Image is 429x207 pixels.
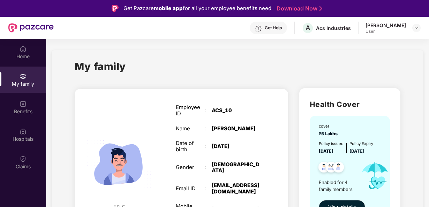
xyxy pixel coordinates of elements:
[319,123,340,130] div: cover
[176,186,204,192] div: Email ID
[212,126,262,132] div: [PERSON_NAME]
[204,164,211,171] div: :
[255,25,262,32] img: svg+xml;base64,PHN2ZyBpZD0iSGVscC0zMngzMiIgeG1sbnM9Imh0dHA6Ly93d3cudzMub3JnLzIwMDAvc3ZnIiB3aWR0aD...
[20,100,27,107] img: svg+xml;base64,PHN2ZyBpZD0iQmVuZWZpdHMiIHhtbG5zPSJodHRwOi8vd3d3LnczLm9yZy8yMDAwL3N2ZyIgd2lkdGg9Ij...
[349,141,373,147] div: Policy Expiry
[330,160,347,177] img: svg+xml;base64,PHN2ZyB4bWxucz0iaHR0cDovL3d3dy53My5vcmcvMjAwMC9zdmciIHdpZHRoPSI0OC45NDMiIGhlaWdodD...
[8,23,54,32] img: New Pazcare Logo
[310,99,390,110] h2: Health Cover
[319,148,333,154] span: [DATE]
[212,144,262,150] div: [DATE]
[20,155,27,162] img: svg+xml;base64,PHN2ZyBpZD0iQ2xhaW0iIHhtbG5zPSJodHRwOi8vd3d3LnczLm9yZy8yMDAwL3N2ZyIgd2lkdGg9IjIwIi...
[366,22,406,29] div: [PERSON_NAME]
[349,148,364,154] span: [DATE]
[112,5,119,12] img: Logo
[176,164,204,171] div: Gender
[265,25,282,31] div: Get Help
[204,126,211,132] div: :
[80,124,159,204] img: svg+xml;base64,PHN2ZyB4bWxucz0iaHR0cDovL3d3dy53My5vcmcvMjAwMC9zdmciIHdpZHRoPSIyMjQiIGhlaWdodD0iMT...
[212,183,262,195] div: [EMAIL_ADDRESS][DOMAIN_NAME]
[212,162,262,174] div: [DEMOGRAPHIC_DATA]
[154,5,183,11] strong: mobile app
[204,108,211,114] div: :
[204,144,211,150] div: :
[319,131,340,136] span: ₹5 Lakhs
[277,5,320,12] a: Download Now
[20,73,27,80] img: svg+xml;base64,PHN2ZyB3aWR0aD0iMjAiIGhlaWdodD0iMjAiIHZpZXdCb3g9IjAgMCAyMCAyMCIgZmlsbD0ibm9uZSIgeG...
[319,179,356,193] span: Enabled for 4 family members
[20,45,27,52] img: svg+xml;base64,PHN2ZyBpZD0iSG9tZSIgeG1sbnM9Imh0dHA6Ly93d3cudzMub3JnLzIwMDAvc3ZnIiB3aWR0aD0iMjAiIG...
[123,4,271,13] div: Get Pazcare for all your employee benefits need
[366,29,406,34] div: User
[75,59,126,74] h1: My family
[212,108,262,114] div: ACS_10
[306,24,310,32] span: A
[176,126,204,132] div: Name
[20,128,27,135] img: svg+xml;base64,PHN2ZyBpZD0iSG9zcGl0YWxzIiB4bWxucz0iaHR0cDovL3d3dy53My5vcmcvMjAwMC9zdmciIHdpZHRoPS...
[316,25,351,31] div: Acs Industries
[204,186,211,192] div: :
[319,5,322,12] img: Stroke
[319,141,344,147] div: Policy issued
[176,105,204,117] div: Employee ID
[356,155,394,197] img: icon
[323,160,340,177] img: svg+xml;base64,PHN2ZyB4bWxucz0iaHR0cDovL3d3dy53My5vcmcvMjAwMC9zdmciIHdpZHRoPSI0OC45MTUiIGhlaWdodD...
[414,25,419,31] img: svg+xml;base64,PHN2ZyBpZD0iRHJvcGRvd24tMzJ4MzIiIHhtbG5zPSJodHRwOi8vd3d3LnczLm9yZy8yMDAwL3N2ZyIgd2...
[315,160,332,177] img: svg+xml;base64,PHN2ZyB4bWxucz0iaHR0cDovL3d3dy53My5vcmcvMjAwMC9zdmciIHdpZHRoPSI0OC45NDMiIGhlaWdodD...
[176,140,204,153] div: Date of birth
